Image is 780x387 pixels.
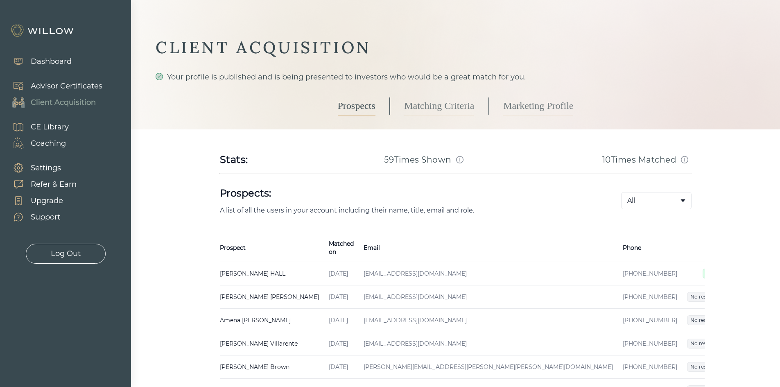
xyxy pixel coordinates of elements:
[687,362,747,372] span: No response received
[51,248,81,259] div: Log Out
[4,192,77,209] a: Upgrade
[456,156,463,163] span: info-circle
[4,78,102,94] a: Advisor Certificates
[324,332,359,355] td: [DATE]
[618,285,682,309] td: [PHONE_NUMBER]
[324,309,359,332] td: [DATE]
[31,56,72,67] div: Dashboard
[703,269,747,278] span: Won (Matched)
[404,96,474,116] a: Matching Criteria
[4,160,77,176] a: Settings
[338,96,375,116] a: Prospects
[681,156,688,163] span: info-circle
[156,71,755,83] div: Your profile is published and is being presented to investors who would be a great match for you.
[602,154,677,165] h3: 10 Times Matched
[10,24,76,37] img: Willow
[359,309,618,332] td: [EMAIL_ADDRESS][DOMAIN_NAME]
[31,81,102,92] div: Advisor Certificates
[31,195,63,206] div: Upgrade
[156,37,755,58] div: CLIENT ACQUISITION
[687,292,747,302] span: No response received
[324,262,359,285] td: [DATE]
[4,176,77,192] a: Refer & Earn
[682,234,752,262] th: Status
[31,97,96,108] div: Client Acquisition
[220,187,595,200] h1: Prospects:
[618,332,682,355] td: [PHONE_NUMBER]
[618,234,682,262] th: Phone
[220,153,249,166] div: Stats:
[4,135,69,152] a: Coaching
[220,262,324,285] td: [PERSON_NAME] HALL
[618,355,682,379] td: [PHONE_NUMBER]
[31,212,60,223] div: Support
[220,332,324,355] td: [PERSON_NAME] Villarente
[324,285,359,309] td: [DATE]
[359,234,618,262] th: Email
[359,262,618,285] td: [EMAIL_ADDRESS][DOMAIN_NAME]
[453,153,466,166] button: Match info
[324,234,359,262] th: Matched on
[359,285,618,309] td: [EMAIL_ADDRESS][DOMAIN_NAME]
[503,96,573,116] a: Marketing Profile
[687,339,747,349] span: No response received
[678,153,691,166] button: Match info
[220,285,324,309] td: [PERSON_NAME] [PERSON_NAME]
[384,154,452,165] h3: 59 Times Shown
[359,355,618,379] td: [PERSON_NAME][EMAIL_ADDRESS][PERSON_NAME][PERSON_NAME][DOMAIN_NAME]
[618,309,682,332] td: [PHONE_NUMBER]
[687,315,747,325] span: No response received
[31,138,66,149] div: Coaching
[618,262,682,285] td: [PHONE_NUMBER]
[4,94,102,111] a: Client Acquisition
[31,163,61,174] div: Settings
[4,119,69,135] a: CE Library
[220,234,324,262] th: Prospect
[220,355,324,379] td: [PERSON_NAME] Brown
[4,53,72,70] a: Dashboard
[680,197,686,204] span: caret-down
[324,355,359,379] td: [DATE]
[220,309,324,332] td: Amena [PERSON_NAME]
[220,206,595,214] p: A list of all the users in your account including their name, title, email and role.
[627,196,635,206] span: All
[359,332,618,355] td: [EMAIL_ADDRESS][DOMAIN_NAME]
[31,179,77,190] div: Refer & Earn
[156,73,163,80] span: check-circle
[31,122,69,133] div: CE Library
